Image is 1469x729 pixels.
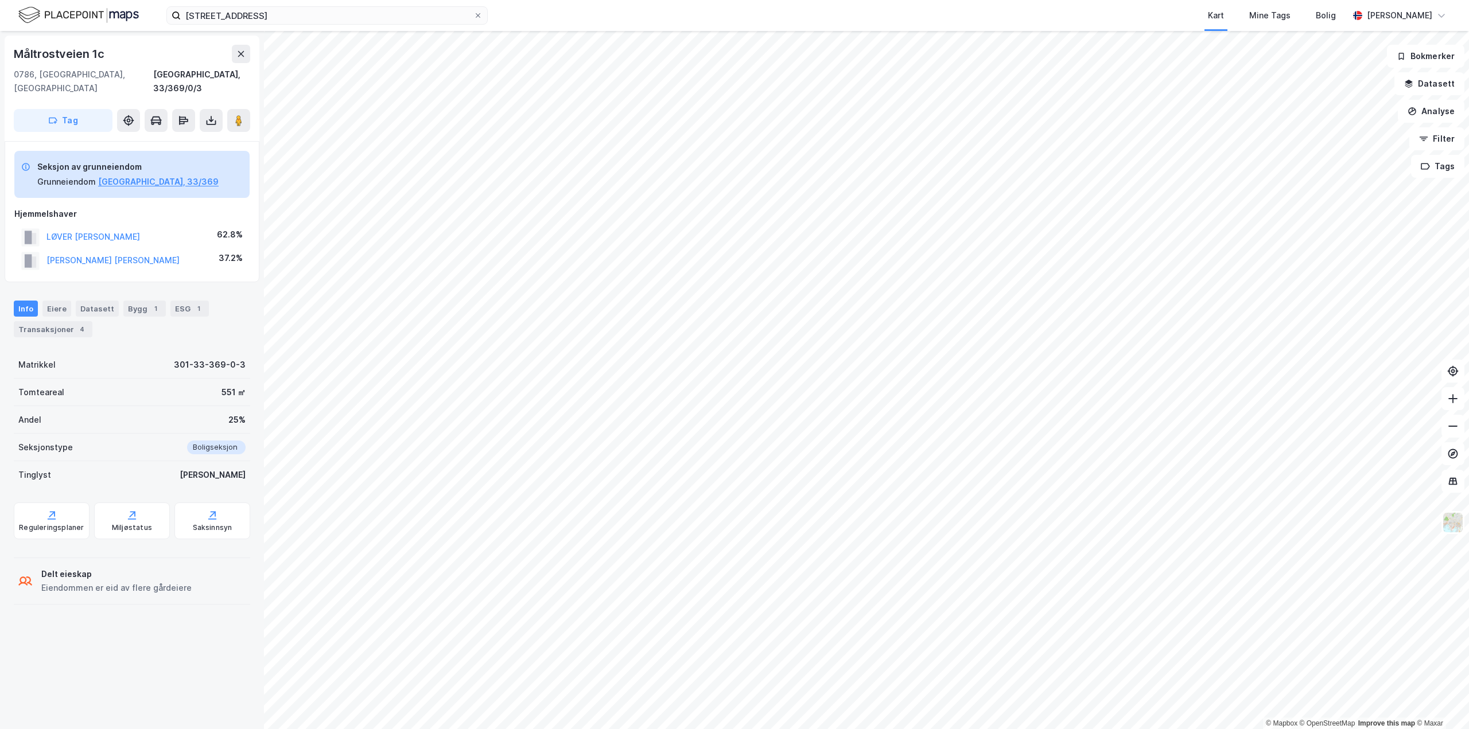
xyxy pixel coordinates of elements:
[14,109,112,132] button: Tag
[170,301,209,317] div: ESG
[37,160,219,174] div: Seksjon av grunneiendom
[1358,719,1415,727] a: Improve this map
[1316,9,1336,22] div: Bolig
[1409,127,1464,150] button: Filter
[14,207,250,221] div: Hjemmelshaver
[217,228,243,241] div: 62.8%
[193,523,232,532] div: Saksinnsyn
[18,5,139,25] img: logo.f888ab2527a4732fd821a326f86c7f29.svg
[18,385,64,399] div: Tomteareal
[1398,100,1464,123] button: Analyse
[1367,9,1432,22] div: [PERSON_NAME]
[1266,719,1297,727] a: Mapbox
[14,45,107,63] div: Måltrostveien 1c
[41,567,192,581] div: Delt eieskap
[18,468,51,482] div: Tinglyst
[14,321,92,337] div: Transaksjoner
[123,301,166,317] div: Bygg
[19,523,84,532] div: Reguleringsplaner
[41,581,192,595] div: Eiendommen er eid av flere gårdeiere
[228,413,246,427] div: 25%
[76,301,119,317] div: Datasett
[1411,155,1464,178] button: Tags
[181,7,473,24] input: Søk på adresse, matrikkel, gårdeiere, leietakere eller personer
[1208,9,1224,22] div: Kart
[1442,512,1464,533] img: Z
[42,301,71,317] div: Eiere
[18,413,41,427] div: Andel
[153,68,250,95] div: [GEOGRAPHIC_DATA], 33/369/0/3
[150,303,161,314] div: 1
[1412,674,1469,729] iframe: Chat Widget
[14,301,38,317] div: Info
[1249,9,1291,22] div: Mine Tags
[112,523,152,532] div: Miljøstatus
[180,468,246,482] div: [PERSON_NAME]
[221,385,246,399] div: 551 ㎡
[1394,72,1464,95] button: Datasett
[1387,45,1464,68] button: Bokmerker
[219,251,243,265] div: 37.2%
[18,440,73,454] div: Seksjonstype
[14,68,153,95] div: 0786, [GEOGRAPHIC_DATA], [GEOGRAPHIC_DATA]
[1300,719,1355,727] a: OpenStreetMap
[18,358,56,372] div: Matrikkel
[193,303,204,314] div: 1
[76,323,88,335] div: 4
[37,175,96,189] div: Grunneiendom
[174,358,246,372] div: 301-33-369-0-3
[98,175,219,189] button: [GEOGRAPHIC_DATA], 33/369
